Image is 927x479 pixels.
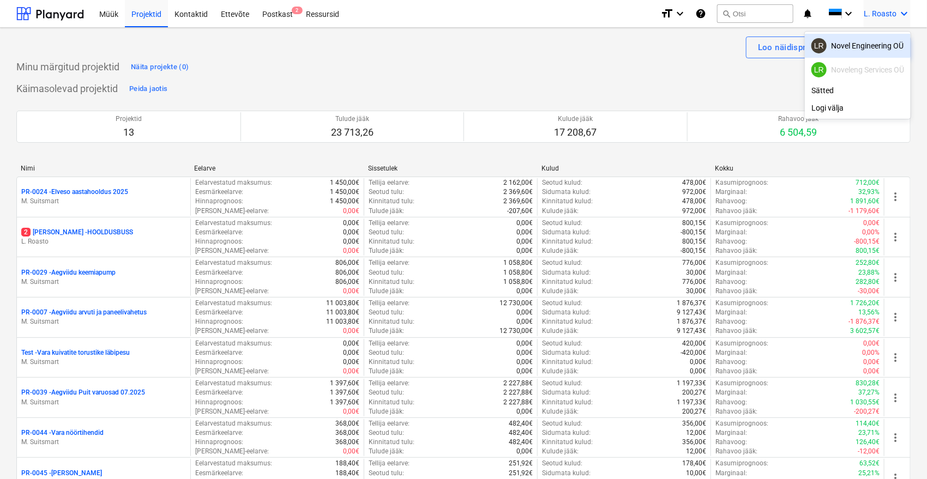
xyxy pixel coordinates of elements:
[814,41,824,50] span: LR
[805,82,911,99] div: Sätted
[811,38,827,53] div: Liisa Roasto
[811,38,904,53] div: Novel Engineering OÜ
[811,62,904,77] div: Noveleng Services OÜ
[814,65,824,74] span: LR
[811,62,827,77] div: Liisa Roasto
[805,99,911,117] div: Logi välja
